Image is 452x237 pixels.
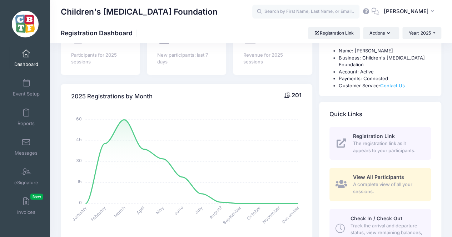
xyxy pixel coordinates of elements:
tspan: September [222,204,243,225]
span: Registration Link [353,133,394,139]
tspan: December [280,204,301,225]
tspan: 45 [76,136,82,143]
a: eSignature [9,164,43,189]
li: Customer Service: [339,82,431,89]
a: Registration Link [308,27,360,39]
tspan: November [261,204,282,225]
span: The registration link as it appears to your participants. [353,140,423,154]
span: Invoices [17,209,35,215]
a: Dashboard [9,46,43,71]
tspan: October [245,204,262,221]
span: New [30,194,43,200]
a: Registration Link The registration link as it appears to your participants. [329,127,431,160]
img: Children's Brain Tumor Foundation [12,11,39,37]
span: Messages [15,150,38,156]
li: Account: Active [339,68,431,76]
tspan: April [135,204,146,215]
tspan: January [71,205,88,222]
span: View All Participants [353,174,404,180]
tspan: February [90,205,107,222]
input: Search by First Name, Last Name, or Email... [252,5,359,19]
a: Messages [9,134,43,159]
tspan: June [173,205,184,216]
span: 201 [292,92,302,99]
h1: Children's [MEDICAL_DATA] Foundation [61,4,218,20]
h4: 2025 Registrations by Month [71,86,153,107]
button: Actions [363,27,399,39]
span: A complete view of all your sessions. [353,181,423,195]
h4: Quick Links [329,104,362,125]
div: Participants for 2025 sessions [71,52,129,66]
tspan: 60 [76,115,82,122]
h1: Registration Dashboard [61,29,139,37]
a: Contact Us [380,83,404,88]
span: eSignature [14,180,38,186]
tspan: May [154,205,165,215]
tspan: July [193,205,204,215]
span: Reports [18,120,35,127]
span: Event Setup [13,91,40,97]
a: InvoicesNew [9,194,43,218]
button: [PERSON_NAME] [379,4,441,20]
span: Year: 2025 [409,30,431,36]
div: New participants: last 7 days [157,52,215,66]
tspan: 0 [79,199,82,205]
button: Year: 2025 [402,27,441,39]
li: Name: [PERSON_NAME] [339,47,431,55]
span: [PERSON_NAME] [383,7,428,15]
span: Check In / Check Out [351,215,402,221]
li: Payments: Connected [339,75,431,82]
span: Dashboard [14,61,38,67]
a: View All Participants A complete view of all your sessions. [329,168,431,201]
tspan: 30 [77,157,82,163]
tspan: August [208,205,223,220]
a: Event Setup [9,75,43,100]
tspan: March [113,205,127,219]
li: Business: Children's [MEDICAL_DATA] Foundation [339,55,431,68]
tspan: 15 [78,178,82,184]
div: Revenue for 2025 sessions [243,52,302,66]
a: Reports [9,105,43,130]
